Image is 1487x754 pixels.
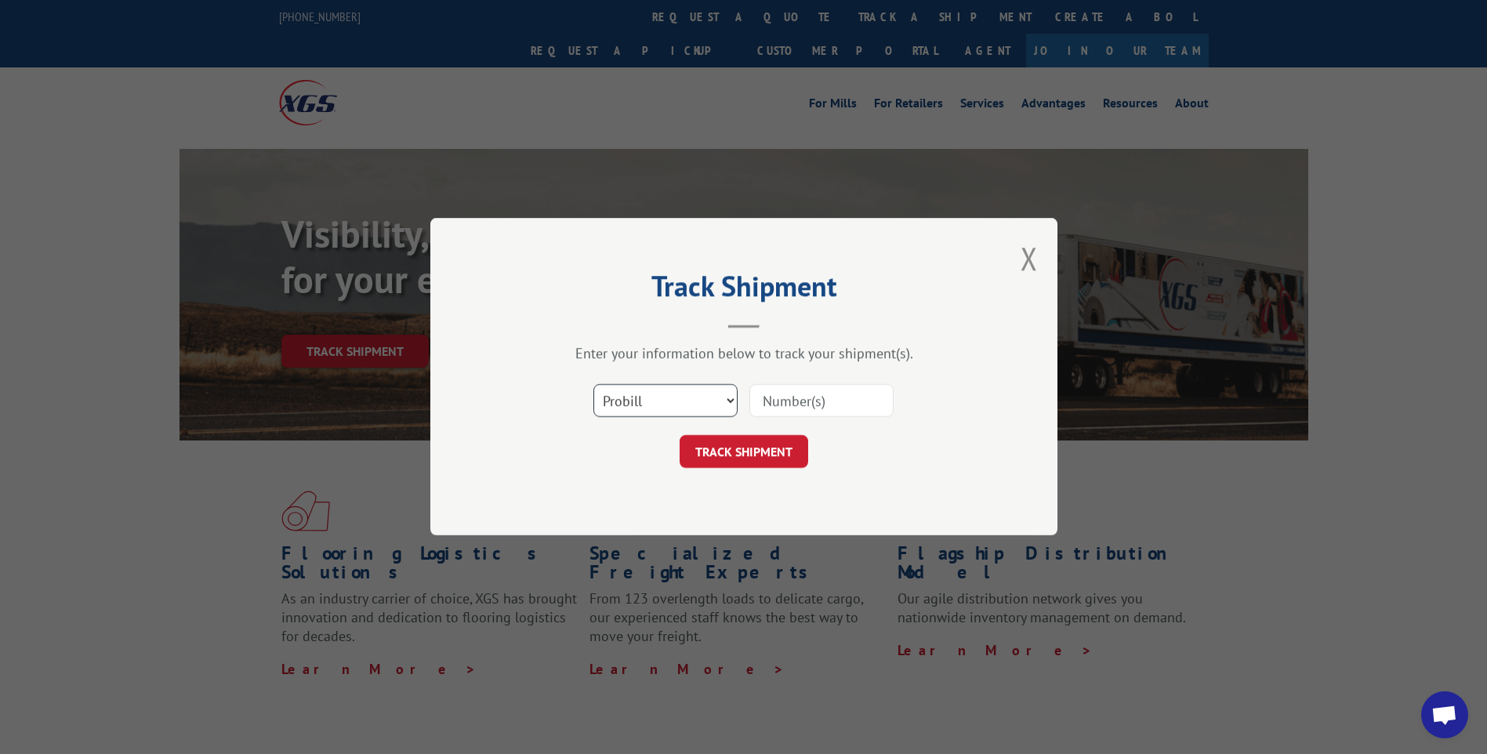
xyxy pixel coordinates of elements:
div: Enter your information below to track your shipment(s). [509,345,979,363]
h2: Track Shipment [509,275,979,305]
button: TRACK SHIPMENT [680,436,808,469]
div: Open chat [1421,691,1468,738]
input: Number(s) [749,385,894,418]
button: Close modal [1021,237,1038,279]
